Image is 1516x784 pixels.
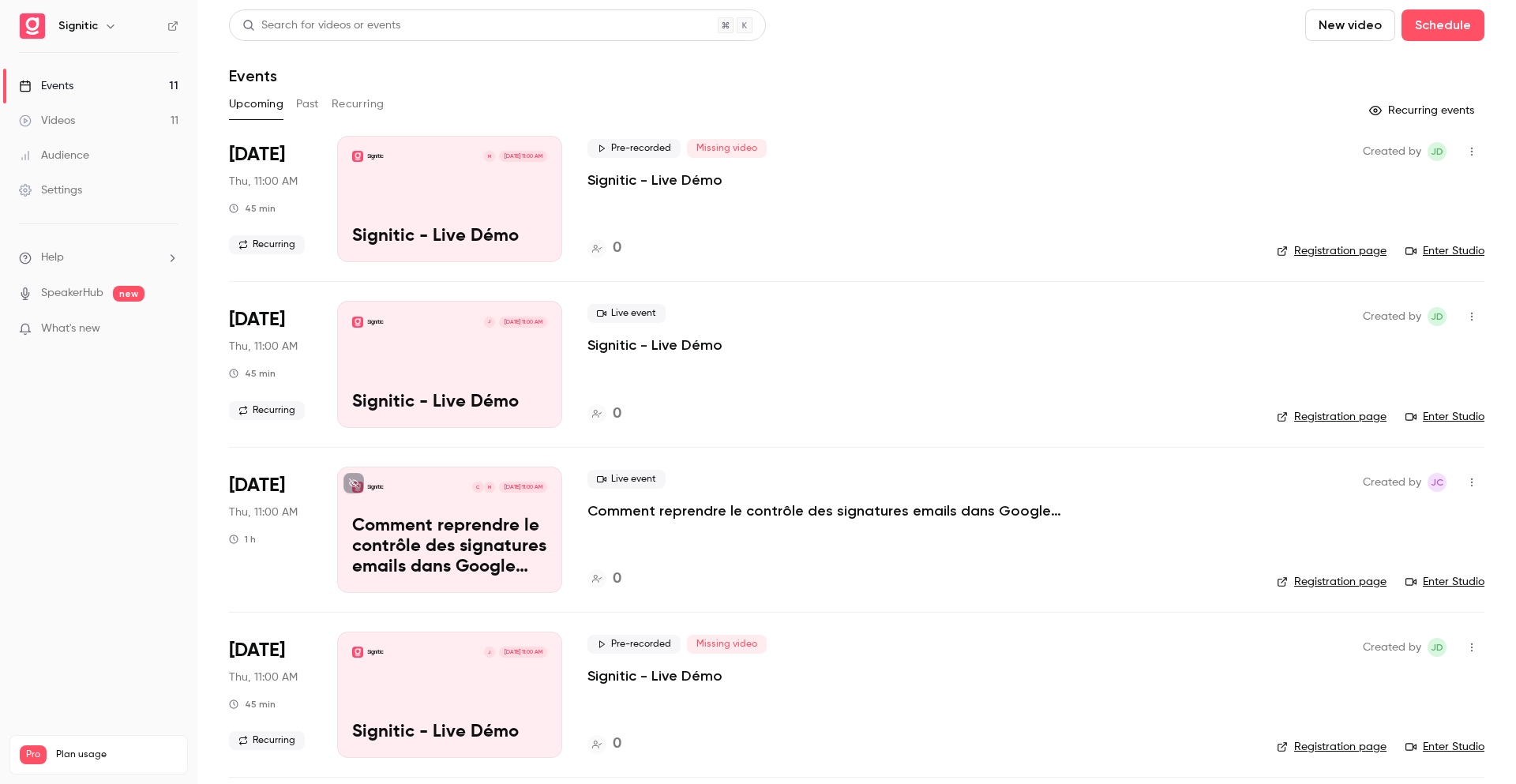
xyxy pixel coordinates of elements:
span: [DATE] 11:00 AM [499,647,546,658]
p: Signitic - Live Démo [352,722,547,743]
span: Recurring [229,401,305,420]
div: Search for videos or events [242,17,400,34]
a: 0 [587,568,621,590]
button: Recurring events [1362,98,1484,123]
a: Signitic - Live Démo [587,171,722,189]
a: Enter Studio [1405,574,1484,590]
span: What's new [41,321,100,337]
div: Settings [19,182,82,198]
span: [DATE] [229,142,285,167]
button: Recurring [332,92,385,117]
span: new [113,286,144,302]
div: Videos [19,113,75,129]
span: [DATE] [229,473,285,498]
div: Oct 16 Thu, 11:00 AM (Europe/Paris) [229,136,312,262]
a: 0 [587,238,621,259]
a: Registration page [1277,409,1387,425]
li: help-dropdown-opener [19,249,178,266]
span: Pre-recorded [587,635,681,654]
span: [DATE] [229,638,285,663]
img: Signitic - Live Démo [352,151,363,162]
div: Oct 23 Thu, 11:00 AM (Europe/Paris) [229,301,312,427]
a: Enter Studio [1405,243,1484,259]
span: [DATE] 11:00 AM [499,151,546,162]
p: Signitic [367,318,384,326]
span: Created by [1363,473,1421,492]
a: Signitic - Live Démo [587,336,722,354]
h4: 0 [613,568,621,590]
a: Comment reprendre le contrôle des signatures emails dans Google Workspace ?SigniticMC[DATE] 11:00... [337,467,562,593]
span: Thu, 11:00 AM [229,174,298,189]
div: 45 min [229,202,276,215]
div: 45 min [229,698,276,711]
div: C [471,481,484,493]
div: Dec 4 Thu, 11:00 AM (Europe/Paris) [229,467,312,593]
button: Schedule [1402,9,1484,41]
h6: Signitic [58,18,98,34]
span: Thu, 11:00 AM [229,339,298,354]
img: Signitic [20,13,45,39]
span: Thu, 11:00 AM [229,505,298,520]
span: Thu, 11:00 AM [229,670,298,685]
a: Signitic - Live DémoSigniticJ[DATE] 11:00 AMSignitic - Live Démo [337,301,562,427]
div: M [483,150,496,163]
span: Pro [20,745,47,764]
span: Joris Dulac [1428,142,1447,161]
span: Live event [587,470,666,489]
a: Registration page [1277,243,1387,259]
span: Plan usage [56,748,178,761]
button: Past [296,92,319,117]
span: [DATE] 11:00 AM [499,317,546,328]
a: Signitic - Live DémoSigniticJ[DATE] 11:00 AMSignitic - Live Démo [337,632,562,758]
p: Signitic [367,152,384,160]
span: Recurring [229,235,305,254]
span: Missing video [687,139,767,158]
button: Upcoming [229,92,283,117]
span: Recurring [229,731,305,750]
a: Registration page [1277,739,1387,755]
p: Signitic - Live Démo [352,227,547,247]
img: Signitic - Live Démo [352,317,363,328]
a: Signitic - Live Démo [587,666,722,685]
p: Comment reprendre le contrôle des signatures emails dans Google Workspace ? [352,516,547,577]
span: Pre-recorded [587,139,681,158]
span: Joris Dulac [1428,638,1447,657]
span: Joris Dulac [1428,307,1447,326]
span: [DATE] [229,307,285,332]
span: JD [1431,142,1443,161]
p: Signitic - Live Démo [352,392,547,413]
div: Events [19,78,73,94]
a: 0 [587,733,621,755]
span: Created by [1363,638,1421,657]
span: Live event [587,304,666,323]
div: 1 h [229,533,256,546]
a: SpeakerHub [41,285,103,302]
span: Missing video [687,635,767,654]
a: Registration page [1277,574,1387,590]
a: Enter Studio [1405,409,1484,425]
a: Signitic - Live DémoSigniticM[DATE] 11:00 AMSignitic - Live Démo [337,136,562,262]
span: Help [41,249,64,266]
h4: 0 [613,733,621,755]
a: 0 [587,403,621,425]
div: M [483,481,496,493]
span: JD [1431,638,1443,657]
button: New video [1305,9,1395,41]
div: Dec 11 Thu, 11:00 AM (Europe/Paris) [229,632,312,758]
span: JD [1431,307,1443,326]
h4: 0 [613,403,621,425]
span: JC [1431,473,1443,492]
div: J [483,316,496,328]
p: Signitic [367,648,384,656]
a: Enter Studio [1405,739,1484,755]
p: Signitic [367,483,384,491]
h4: 0 [613,238,621,259]
span: Created by [1363,142,1421,161]
span: [DATE] 11:00 AM [499,482,546,493]
h1: Events [229,66,277,85]
a: Comment reprendre le contrôle des signatures emails dans Google Workspace ? [587,501,1061,520]
div: 45 min [229,367,276,380]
